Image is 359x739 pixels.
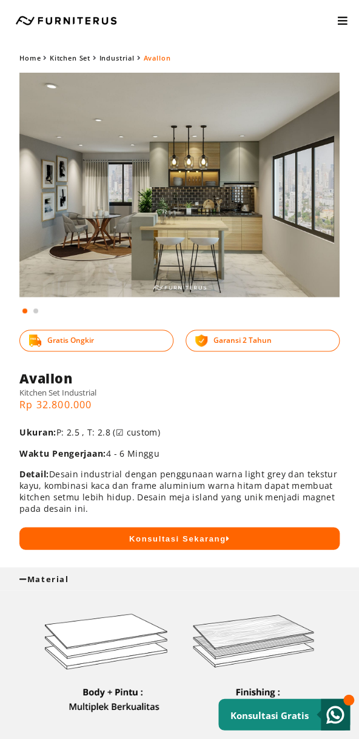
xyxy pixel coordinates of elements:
h5: Kitchen Set Industrial [19,387,340,398]
span: Detail: [19,468,49,479]
p: 4 - 6 Minggu [19,447,340,459]
img: Avallon Kitchen Set Industrial by Furniterus [19,73,340,297]
h1: Avallon [19,369,340,387]
span: Garansi 2 Tahun [213,335,272,345]
span: Avallon [143,53,170,62]
small: Konsultasi Gratis [230,709,309,721]
span: Waktu Pengerjaan: [19,447,106,459]
p: Rp 32.800.000 [19,398,340,411]
div: Material [19,573,340,584]
p: Desain industrial dengan penggunaan warna light grey dan tekstur kayu, kombinasi kaca dan frame a... [19,468,340,514]
a: Konsultasi Gratis [218,698,350,730]
span: Ukuran: [19,426,56,438]
p: P: 2.5 , T: 2.8 (☑ custom) [19,426,340,438]
button: Konsultasi Sekarang [19,527,340,549]
a: Home [19,53,41,62]
a: Kitchen Set [50,53,90,62]
a: Industrial [99,53,135,62]
span: Gratis Ongkir [47,335,94,345]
